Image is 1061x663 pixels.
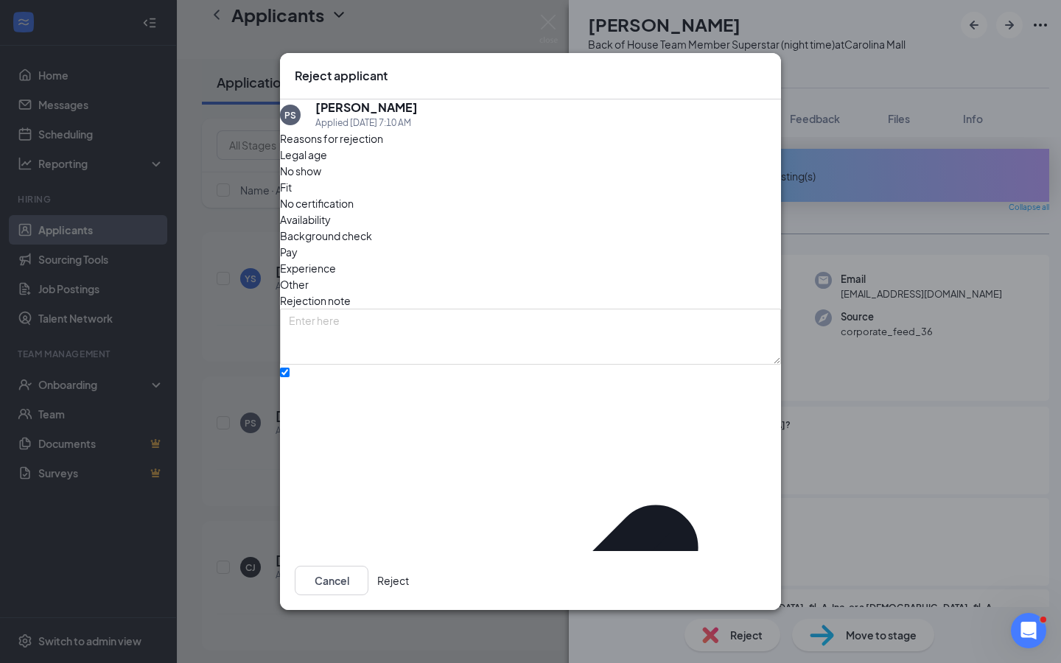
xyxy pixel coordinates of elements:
iframe: Intercom live chat [1011,613,1046,648]
span: Fit [280,179,292,195]
span: No certification [280,195,354,211]
span: Pay [280,244,298,260]
span: Background check [280,228,372,244]
div: PS [284,109,296,122]
span: Availability [280,211,331,228]
span: Legal age [280,147,327,163]
button: Cancel [295,566,368,595]
span: Reasons for rejection [280,132,383,145]
h3: Reject applicant [295,68,388,84]
span: Experience [280,260,336,276]
h5: [PERSON_NAME] [315,99,418,116]
button: Reject [377,566,409,595]
span: Other [280,276,309,292]
span: Rejection note [280,294,351,307]
div: Applied [DATE] 7:10 AM [315,116,418,130]
span: No show [280,163,321,179]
